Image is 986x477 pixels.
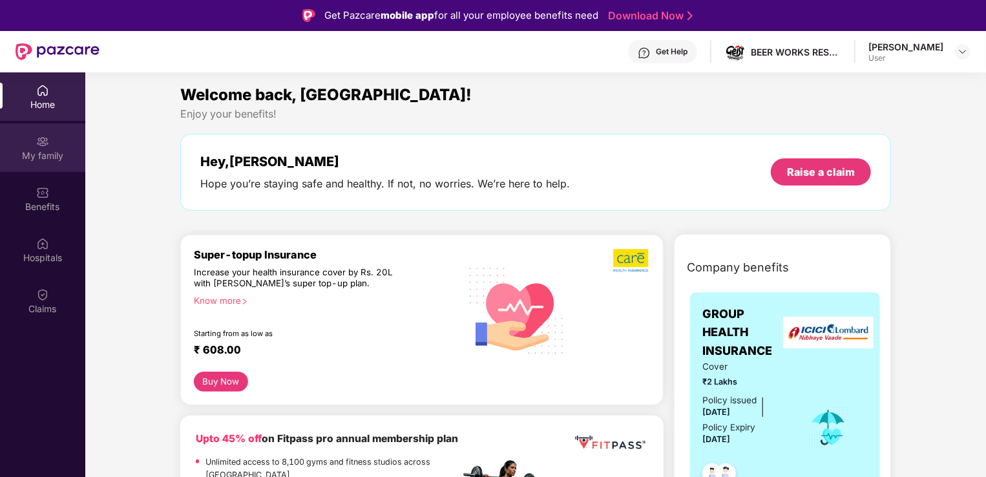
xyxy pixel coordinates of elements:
div: User [868,53,943,63]
div: Get Help [656,47,687,57]
img: svg+xml;base64,PHN2ZyB3aWR0aD0iMjAiIGhlaWdodD0iMjAiIHZpZXdCb3g9IjAgMCAyMCAyMCIgZmlsbD0ibm9uZSIgeG... [36,135,49,148]
span: Welcome back, [GEOGRAPHIC_DATA]! [180,85,472,104]
img: WhatsApp%20Image%202024-02-28%20at%203.03.39%20PM.jpeg [726,45,745,59]
span: [DATE] [703,434,731,444]
b: Upto 45% off [196,432,262,445]
img: b5dec4f62d2307b9de63beb79f102df3.png [613,248,650,273]
span: Cover [703,360,790,374]
div: BEER WORKS RESTAURANTS & MICRO BREWERY PVT LTD [751,46,841,58]
img: svg+xml;base64,PHN2ZyBpZD0iSG9zcGl0YWxzIiB4bWxucz0iaHR0cDovL3d3dy53My5vcmcvMjAwMC9zdmciIHdpZHRoPS... [36,237,49,250]
img: icon [808,406,850,449]
img: fppp.png [572,431,648,454]
span: GROUP HEALTH INSURANCE [703,305,790,360]
button: Buy Now [194,372,248,392]
div: Raise a claim [787,165,855,179]
div: ₹ 608.00 [194,343,447,359]
img: svg+xml;base64,PHN2ZyBpZD0iQmVuZWZpdHMiIHhtbG5zPSJodHRwOi8vd3d3LnczLm9yZy8yMDAwL3N2ZyIgd2lkdGg9Ij... [36,186,49,199]
span: right [241,298,248,305]
div: Get Pazcare for all your employee benefits need [324,8,598,23]
div: Hope you’re staying safe and healthy. If not, no worries. We’re here to help. [200,177,570,191]
div: Starting from as low as [194,329,405,338]
img: Stroke [687,9,693,23]
b: on Fitpass pro annual membership plan [196,432,458,445]
div: Policy Expiry [703,421,756,434]
div: Policy issued [703,394,757,407]
a: Download Now [608,9,689,23]
img: svg+xml;base64,PHN2ZyB4bWxucz0iaHR0cDovL3d3dy53My5vcmcvMjAwMC9zdmciIHhtbG5zOnhsaW5rPSJodHRwOi8vd3... [460,252,574,368]
img: svg+xml;base64,PHN2ZyBpZD0iSGVscC0zMngzMiIgeG1sbnM9Imh0dHA6Ly93d3cudzMub3JnLzIwMDAvc3ZnIiB3aWR0aD... [638,47,651,59]
span: ₹2 Lakhs [703,376,790,388]
img: insurerLogo [783,317,874,348]
div: Super-topup Insurance [194,248,460,261]
div: Know more [194,295,452,304]
strong: mobile app [381,9,434,21]
span: Company benefits [687,259,790,277]
span: [DATE] [703,407,731,417]
img: Logo [302,9,315,22]
img: svg+xml;base64,PHN2ZyBpZD0iRHJvcGRvd24tMzJ4MzIiIHhtbG5zPSJodHRwOi8vd3d3LnczLm9yZy8yMDAwL3N2ZyIgd2... [958,47,968,57]
div: [PERSON_NAME] [868,41,943,53]
img: svg+xml;base64,PHN2ZyBpZD0iQ2xhaW0iIHhtbG5zPSJodHRwOi8vd3d3LnczLm9yZy8yMDAwL3N2ZyIgd2lkdGg9IjIwIi... [36,288,49,301]
div: Hey, [PERSON_NAME] [200,154,570,169]
img: New Pazcare Logo [16,43,100,60]
div: Increase your health insurance cover by Rs. 20L with [PERSON_NAME]’s super top-up plan. [194,267,404,290]
div: Enjoy your benefits! [180,107,891,121]
img: svg+xml;base64,PHN2ZyBpZD0iSG9tZSIgeG1sbnM9Imh0dHA6Ly93d3cudzMub3JnLzIwMDAvc3ZnIiB3aWR0aD0iMjAiIG... [36,84,49,97]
